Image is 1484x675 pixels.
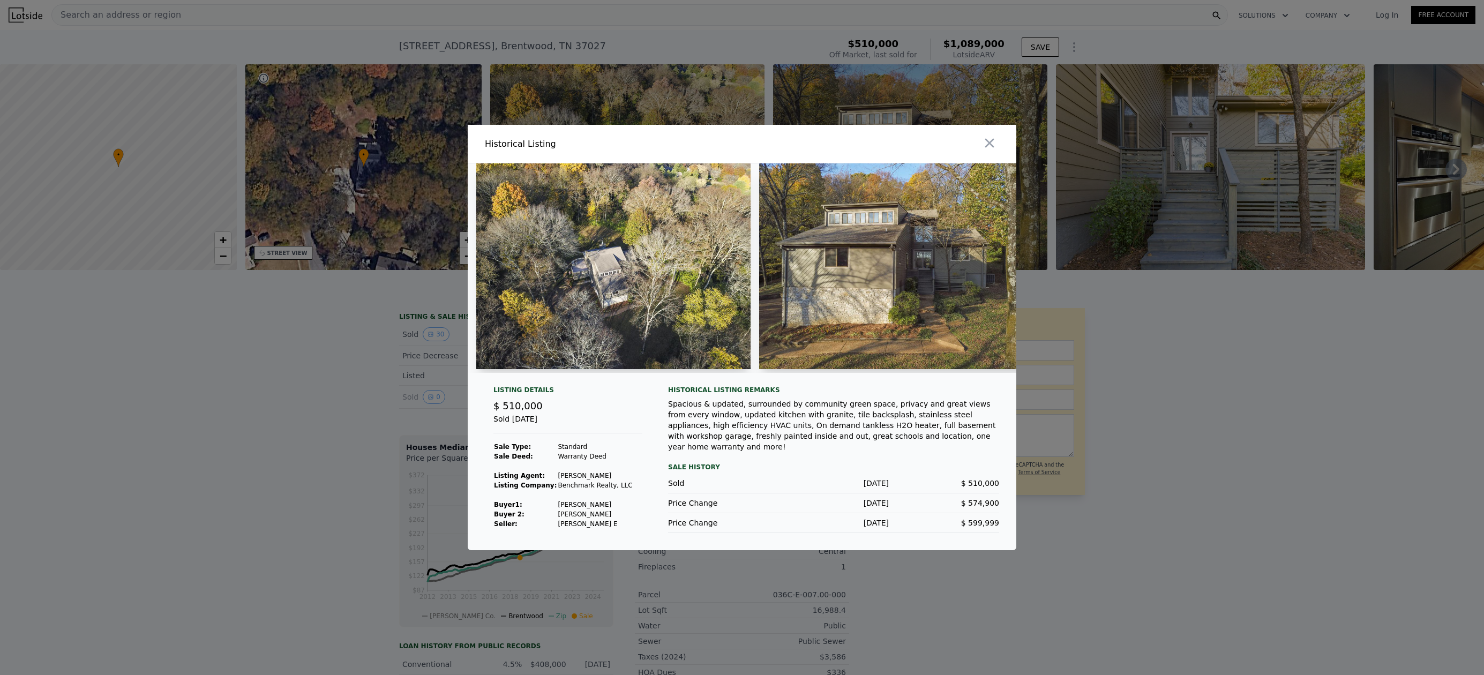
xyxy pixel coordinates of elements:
[494,511,524,518] strong: Buyer 2:
[485,138,738,151] div: Historical Listing
[668,399,999,452] div: Spacious & updated, surrounded by community green space, privacy and great views from every windo...
[961,479,999,487] span: $ 510,000
[557,519,633,529] td: [PERSON_NAME] E
[494,472,545,479] strong: Listing Agent:
[557,442,633,452] td: Standard
[494,453,533,460] strong: Sale Deed:
[557,509,633,519] td: [PERSON_NAME]
[778,498,889,508] div: [DATE]
[961,519,999,527] span: $ 599,999
[557,481,633,490] td: Benchmark Realty, LLC
[557,500,633,509] td: [PERSON_NAME]
[557,452,633,461] td: Warranty Deed
[494,501,522,508] strong: Buyer 1 :
[668,498,778,508] div: Price Change
[476,163,751,369] img: Property Img
[494,520,518,528] strong: Seller :
[493,386,642,399] div: Listing Details
[494,482,557,489] strong: Listing Company:
[759,163,1033,369] img: Property Img
[668,478,778,489] div: Sold
[778,478,889,489] div: [DATE]
[778,517,889,528] div: [DATE]
[493,400,543,411] span: $ 510,000
[668,386,999,394] div: Historical Listing remarks
[494,443,531,451] strong: Sale Type:
[961,499,999,507] span: $ 574,900
[668,461,999,474] div: Sale History
[493,414,642,433] div: Sold [DATE]
[557,471,633,481] td: [PERSON_NAME]
[668,517,778,528] div: Price Change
